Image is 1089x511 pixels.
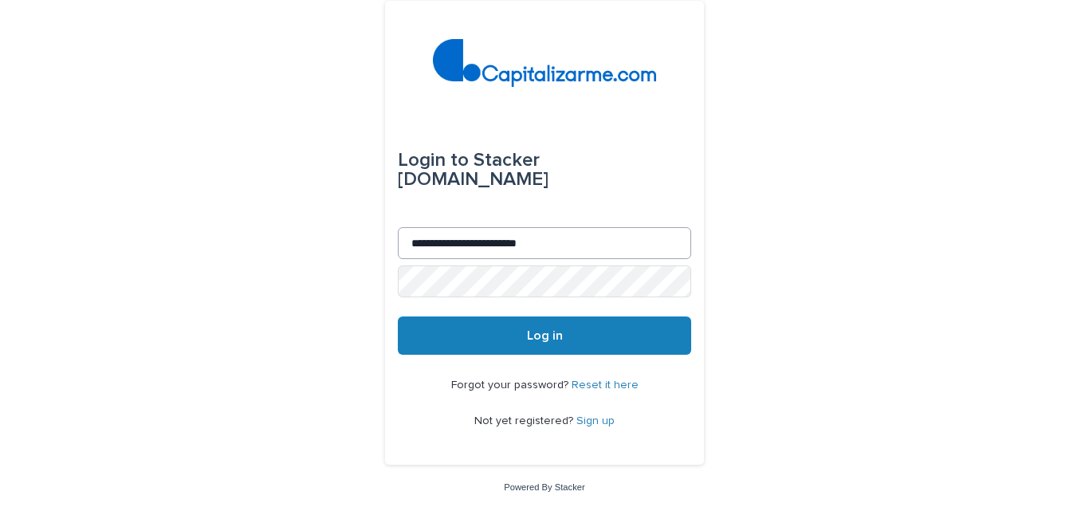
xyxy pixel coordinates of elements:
[398,138,691,202] div: Stacker [DOMAIN_NAME]
[474,415,576,426] span: Not yet registered?
[504,482,584,492] a: Powered By Stacker
[433,39,657,87] img: 4arMvv9wSvmHTHbXwTim
[527,329,563,342] span: Log in
[398,151,469,170] span: Login to
[398,316,691,355] button: Log in
[451,379,572,391] span: Forgot your password?
[572,379,639,391] a: Reset it here
[576,415,615,426] a: Sign up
